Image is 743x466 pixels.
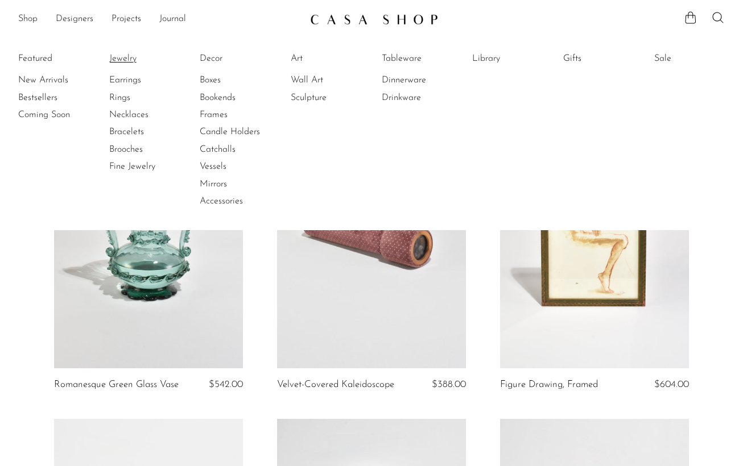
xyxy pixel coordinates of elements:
[109,50,195,176] ul: Jewelry
[472,52,558,65] a: Library
[382,50,467,106] ul: Tableware
[209,380,243,389] span: $542.00
[200,126,285,138] a: Candle Holders
[109,91,195,104] a: Rings
[200,195,285,207] a: Accessories
[200,50,285,210] ul: Decor
[277,380,394,390] a: Velvet-Covered Kaleidoscope
[654,380,689,389] span: $604.00
[18,10,301,29] nav: Desktop navigation
[200,178,285,190] a: Mirrors
[200,91,285,104] a: Bookends
[654,52,740,65] a: Sale
[291,74,376,86] a: Wall Art
[18,12,38,27] a: Shop
[109,52,195,65] a: Jewelry
[109,74,195,86] a: Earrings
[109,160,195,173] a: Fine Jewelry
[18,109,104,121] a: Coming Soon
[563,52,649,65] a: Gifts
[500,380,598,390] a: Figure Drawing, Framed
[472,50,558,72] ul: Library
[382,91,467,104] a: Drinkware
[200,160,285,173] a: Vessels
[18,91,104,104] a: Bestsellers
[200,109,285,121] a: Frames
[432,380,466,389] span: $388.00
[291,52,376,65] a: Art
[109,143,195,156] a: Brooches
[291,50,376,106] ul: Art
[159,12,186,27] a: Journal
[112,12,141,27] a: Projects
[200,52,285,65] a: Decor
[109,126,195,138] a: Bracelets
[291,91,376,104] a: Sculpture
[54,380,179,390] a: Romanesque Green Glass Vase
[382,52,467,65] a: Tableware
[18,10,301,29] ul: NEW HEADER MENU
[200,74,285,86] a: Boxes
[200,143,285,156] a: Catchalls
[56,12,93,27] a: Designers
[18,72,104,123] ul: Featured
[654,50,740,72] ul: Sale
[18,74,104,86] a: New Arrivals
[382,74,467,86] a: Dinnerware
[563,50,649,72] ul: Gifts
[109,109,195,121] a: Necklaces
